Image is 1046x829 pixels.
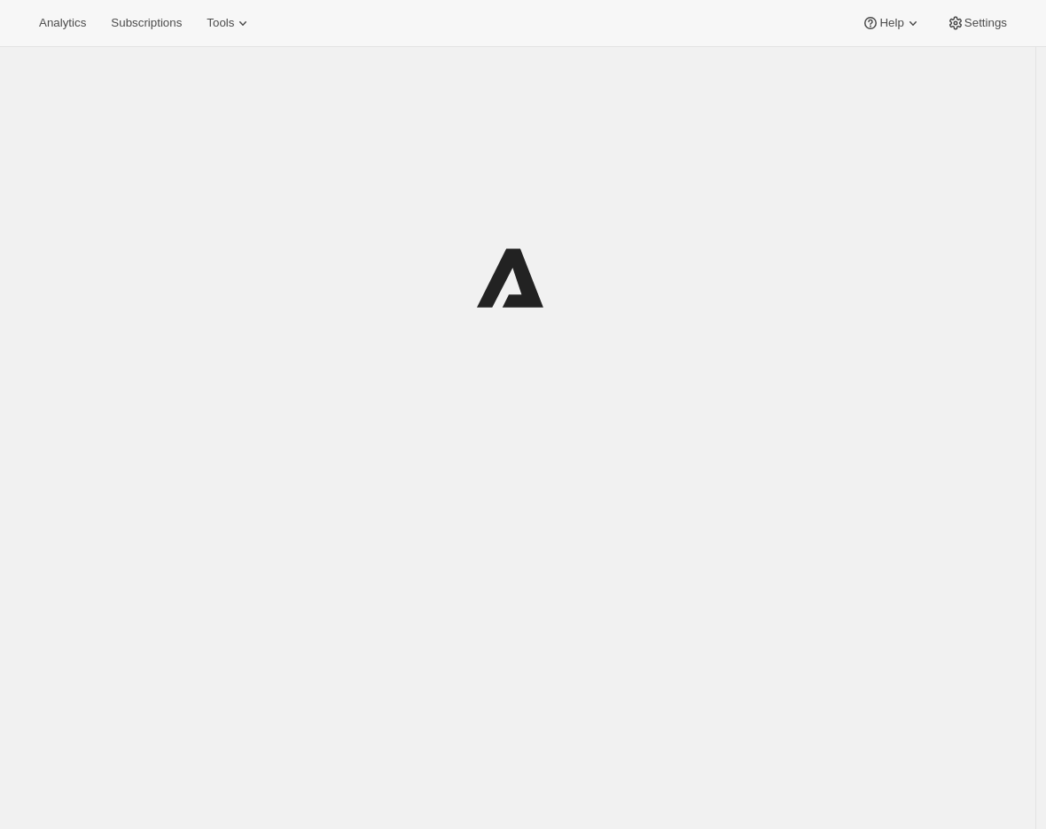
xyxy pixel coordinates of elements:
[851,11,932,35] button: Help
[28,11,97,35] button: Analytics
[207,16,234,30] span: Tools
[964,16,1007,30] span: Settings
[879,16,903,30] span: Help
[936,11,1018,35] button: Settings
[39,16,86,30] span: Analytics
[100,11,192,35] button: Subscriptions
[111,16,182,30] span: Subscriptions
[196,11,262,35] button: Tools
